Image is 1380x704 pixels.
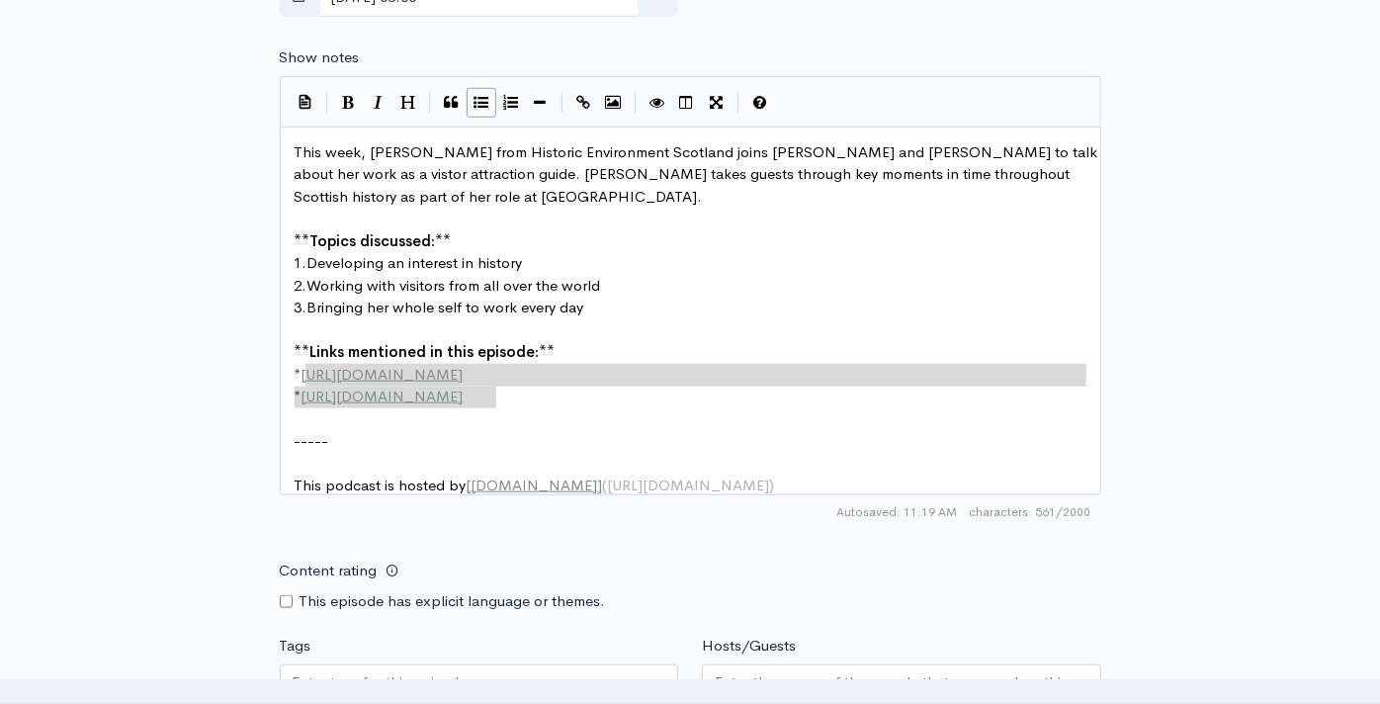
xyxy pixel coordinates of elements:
label: Content rating [280,551,378,591]
span: 3. [295,298,307,316]
span: [ [467,476,472,494]
span: Working with visitors from all over the world [307,276,601,295]
span: ] [598,476,603,494]
span: 1. [295,253,307,272]
button: Create Link [569,88,599,118]
input: Enter tags for this episode [293,671,471,694]
span: Topics discussed: [310,231,436,250]
label: Hosts/Guests [702,635,796,658]
span: ) [770,476,775,494]
label: This episode has explicit language or themes. [300,590,606,613]
span: [DOMAIN_NAME] [472,476,598,494]
span: ----- [295,431,329,450]
i: | [561,92,563,115]
span: [URL][DOMAIN_NAME] [608,476,770,494]
input: Enter the names of the people that appeared on this episode [715,671,1088,694]
button: Insert Image [599,88,629,118]
button: Toggle Side by Side [672,88,702,118]
span: 561/2000 [970,503,1091,521]
button: Toggle Fullscreen [702,88,732,118]
button: Quote [437,88,467,118]
button: Bold [334,88,364,118]
button: Italic [364,88,393,118]
button: Numbered List [496,88,526,118]
span: ( [603,476,608,494]
span: Developing an interest in history [307,253,523,272]
button: Insert Show Notes Template [291,86,320,116]
span: Autosaved: 11:19 AM [837,503,958,521]
label: Tags [280,635,311,658]
span: This week, [PERSON_NAME] from Historic Environment Scotland joins [PERSON_NAME] and [PERSON_NAME]... [295,142,1102,206]
span: This podcast is hosted by [295,476,775,494]
button: Markdown Guide [745,88,775,118]
i: | [737,92,739,115]
button: Insert Horizontal Line [526,88,556,118]
span: Links mentioned in this episode: [310,342,540,361]
span: 2. [295,276,307,295]
i: | [635,92,637,115]
span: [URL][DOMAIN_NAME] [302,387,464,405]
button: Heading [393,88,423,118]
span: Bringing her whole self to work every day [307,298,584,316]
i: | [429,92,431,115]
i: | [326,92,328,115]
span: [URL][DOMAIN_NAME] [302,365,464,384]
button: Toggle Preview [643,88,672,118]
button: Generic List [467,88,496,118]
label: Show notes [280,46,360,69]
